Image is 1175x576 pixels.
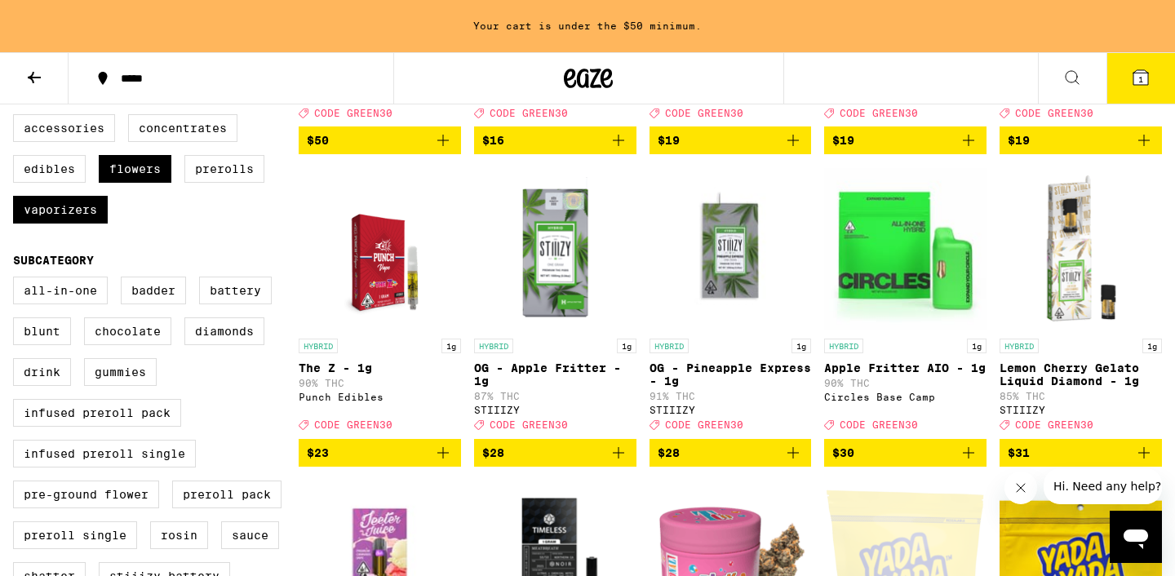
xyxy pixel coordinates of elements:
p: HYBRID [299,339,338,353]
p: HYBRID [1000,339,1039,353]
span: CODE GREEN30 [314,420,392,431]
span: $50 [307,134,329,147]
button: Add to bag [474,126,636,154]
p: 87% THC [474,391,636,401]
label: Drink [13,358,71,386]
p: OG - Apple Fritter - 1g [474,361,636,388]
p: 90% THC [299,378,461,388]
p: 90% THC [824,378,987,388]
img: STIIIZY - OG - Apple Fritter - 1g [474,167,636,330]
p: 1g [441,339,461,353]
label: Edibles [13,155,86,183]
button: 1 [1106,53,1175,104]
p: Lemon Cherry Gelato Liquid Diamond - 1g [1000,361,1162,388]
a: Open page for OG - Apple Fritter - 1g from STIIIZY [474,167,636,438]
label: Accessories [13,114,115,142]
span: CODE GREEN30 [665,420,743,431]
span: CODE GREEN30 [314,108,392,118]
p: HYBRID [474,339,513,353]
p: OG - Pineapple Express - 1g [650,361,812,388]
p: 1g [967,339,987,353]
img: Circles Base Camp - Apple Fritter AIO - 1g [824,167,987,330]
p: 91% THC [650,391,812,401]
div: STIIIZY [1000,405,1162,415]
p: HYBRID [650,339,689,353]
label: Preroll Pack [172,481,282,508]
img: Punch Edibles - The Z - 1g [317,167,443,330]
span: $19 [832,134,854,147]
div: Circles Base Camp [824,392,987,402]
label: Vaporizers [13,196,108,224]
label: Chocolate [84,317,171,345]
p: The Z - 1g [299,361,461,374]
iframe: Button to launch messaging window [1110,511,1162,563]
a: Open page for Apple Fritter AIO - 1g from Circles Base Camp [824,167,987,438]
label: Blunt [13,317,71,345]
button: Add to bag [474,439,636,467]
p: HYBRID [824,339,863,353]
iframe: Close message [1004,472,1037,504]
span: $31 [1008,446,1030,459]
span: CODE GREEN30 [840,108,918,118]
label: Flowers [99,155,171,183]
span: CODE GREEN30 [840,420,918,431]
span: $28 [482,446,504,459]
span: $23 [307,446,329,459]
span: CODE GREEN30 [1015,420,1093,431]
button: Add to bag [299,126,461,154]
span: CODE GREEN30 [490,108,568,118]
div: Punch Edibles [299,392,461,402]
img: STIIIZY - OG - Pineapple Express - 1g [650,167,812,330]
label: Badder [121,277,186,304]
button: Add to bag [824,126,987,154]
label: Preroll Single [13,521,137,549]
label: Diamonds [184,317,264,345]
legend: Subcategory [13,254,94,267]
span: $16 [482,134,504,147]
label: Battery [199,277,272,304]
p: 1g [1142,339,1162,353]
iframe: Message from company [1044,468,1162,504]
label: All-In-One [13,277,108,304]
a: Open page for Lemon Cherry Gelato Liquid Diamond - 1g from STIIIZY [1000,167,1162,438]
a: Open page for OG - Pineapple Express - 1g from STIIIZY [650,167,812,438]
p: 85% THC [1000,391,1162,401]
label: Sauce [221,521,279,549]
button: Add to bag [650,439,812,467]
div: STIIIZY [650,405,812,415]
button: Add to bag [824,439,987,467]
p: Apple Fritter AIO - 1g [824,361,987,374]
label: Infused Preroll Pack [13,399,181,427]
button: Add to bag [650,126,812,154]
label: Rosin [150,521,208,549]
label: Pre-ground Flower [13,481,159,508]
button: Add to bag [299,439,461,467]
p: 1g [617,339,636,353]
div: STIIIZY [474,405,636,415]
span: CODE GREEN30 [665,108,743,118]
label: Gummies [84,358,157,386]
button: Add to bag [1000,126,1162,154]
span: $30 [832,446,854,459]
p: 1g [791,339,811,353]
span: 1 [1138,74,1143,84]
span: $19 [1008,134,1030,147]
label: Prerolls [184,155,264,183]
button: Add to bag [1000,439,1162,467]
img: STIIIZY - Lemon Cherry Gelato Liquid Diamond - 1g [1000,167,1162,330]
span: CODE GREEN30 [1015,108,1093,118]
label: Infused Preroll Single [13,440,196,467]
span: $28 [658,446,680,459]
span: $19 [658,134,680,147]
label: Concentrates [128,114,237,142]
span: CODE GREEN30 [490,420,568,431]
a: Open page for The Z - 1g from Punch Edibles [299,167,461,438]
